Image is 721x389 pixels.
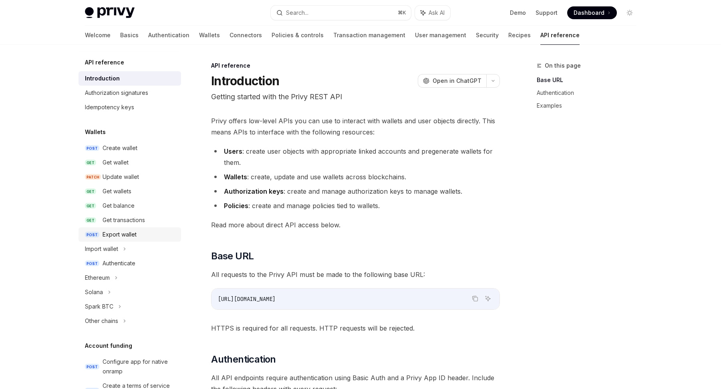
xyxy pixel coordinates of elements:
[85,7,135,18] img: light logo
[79,170,181,184] a: PATCHUpdate wallet
[470,293,480,304] button: Copy the contents from the code block
[103,201,135,211] div: Get balance
[79,256,181,271] a: POSTAuthenticate
[415,6,450,20] button: Ask AI
[429,9,445,17] span: Ask AI
[85,160,96,166] span: GET
[224,187,284,195] strong: Authorization keys
[418,74,486,88] button: Open in ChatGPT
[433,77,481,85] span: Open in ChatGPT
[398,10,406,16] span: ⌘ K
[85,188,96,194] span: GET
[211,200,500,211] li: : create and manage policies tied to wallets.
[79,199,181,213] a: GETGet balance
[286,8,308,18] div: Search...
[211,219,500,231] span: Read more about direct API access below.
[224,147,242,155] strong: Users
[79,213,181,227] a: GETGet transactions
[211,269,500,280] span: All requests to the Privy API must be made to the following base URL:
[218,295,276,303] span: [URL][DOMAIN_NAME]
[476,26,499,45] a: Security
[224,173,247,181] strong: Wallets
[85,302,113,311] div: Spark BTC
[537,86,642,99] a: Authentication
[272,26,324,45] a: Policies & controls
[79,227,181,242] a: POSTExport wallet
[85,364,99,370] span: POST
[79,100,181,114] a: Idempotency keys
[85,145,99,151] span: POST
[103,259,135,268] div: Authenticate
[224,202,248,210] strong: Policies
[85,174,101,180] span: PATCH
[85,341,132,351] h5: Account funding
[85,203,96,209] span: GET
[103,143,137,153] div: Create wallet
[508,26,531,45] a: Recipes
[103,215,145,225] div: Get transactions
[483,293,493,304] button: Ask AI
[574,9,604,17] span: Dashboard
[85,316,118,326] div: Other chains
[85,26,111,45] a: Welcome
[211,186,500,197] li: : create and manage authorization keys to manage wallets.
[230,26,262,45] a: Connectors
[103,186,131,196] div: Get wallets
[85,232,99,238] span: POST
[85,261,99,267] span: POST
[211,62,500,70] div: API reference
[85,273,110,283] div: Ethereum
[85,58,124,67] h5: API reference
[79,355,181,379] a: POSTConfigure app for native onramp
[79,184,181,199] a: GETGet wallets
[537,74,642,86] a: Base URL
[545,61,581,70] span: On this page
[120,26,139,45] a: Basics
[623,6,636,19] button: Toggle dark mode
[540,26,580,45] a: API reference
[415,26,466,45] a: User management
[85,102,134,112] div: Idempotency keys
[79,71,181,86] a: Introduction
[510,9,526,17] a: Demo
[211,353,276,366] span: Authentication
[85,217,96,223] span: GET
[211,91,500,102] p: Getting started with the Privy REST API
[85,244,118,254] div: Import wallet
[211,323,500,334] span: HTTPS is required for all requests. HTTP requests will be rejected.
[199,26,220,45] a: Wallets
[103,357,176,376] div: Configure app for native onramp
[211,146,500,168] li: : create user objects with appropriate linked accounts and pregenerate wallets for them.
[85,127,106,137] h5: Wallets
[85,74,120,83] div: Introduction
[103,158,129,167] div: Get wallet
[211,171,500,182] li: : create, update and use wallets across blockchains.
[211,74,279,88] h1: Introduction
[85,88,148,98] div: Authorization signatures
[211,250,254,263] span: Base URL
[537,99,642,112] a: Examples
[271,6,411,20] button: Search...⌘K
[103,230,137,239] div: Export wallet
[333,26,405,45] a: Transaction management
[103,172,139,182] div: Update wallet
[79,141,181,155] a: POSTCreate wallet
[211,115,500,138] span: Privy offers low-level APIs you can use to interact with wallets and user objects directly. This ...
[536,9,558,17] a: Support
[567,6,617,19] a: Dashboard
[79,155,181,170] a: GETGet wallet
[148,26,189,45] a: Authentication
[85,287,103,297] div: Solana
[79,86,181,100] a: Authorization signatures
